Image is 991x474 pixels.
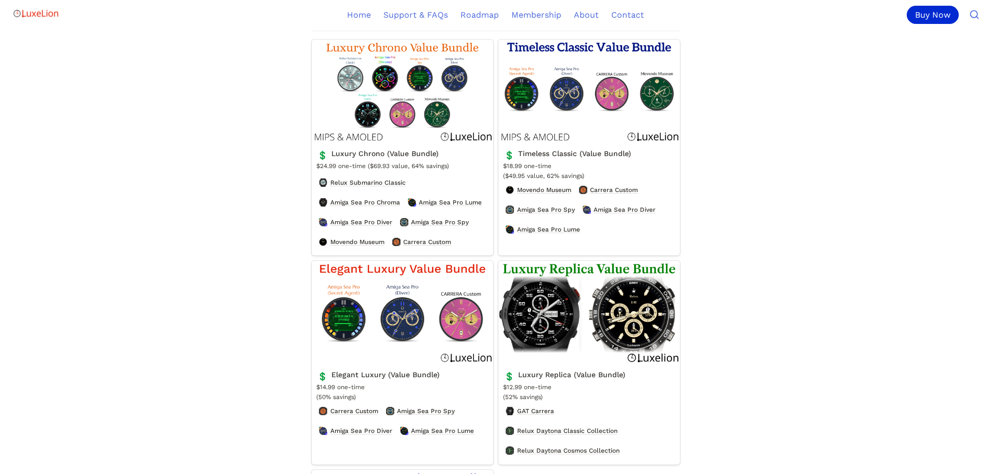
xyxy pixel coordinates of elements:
a: Luxury Chrono (Value Bundle) [312,40,493,255]
a: Elegant Luxury (Value Bundle) [312,261,493,465]
a: Buy Now [907,6,963,24]
a: Timeless Classic (Value Bundle) [498,40,680,255]
div: Buy Now [907,6,959,24]
a: Luxury Replica (Value Bundle) [498,261,680,465]
img: Logo [12,3,59,24]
